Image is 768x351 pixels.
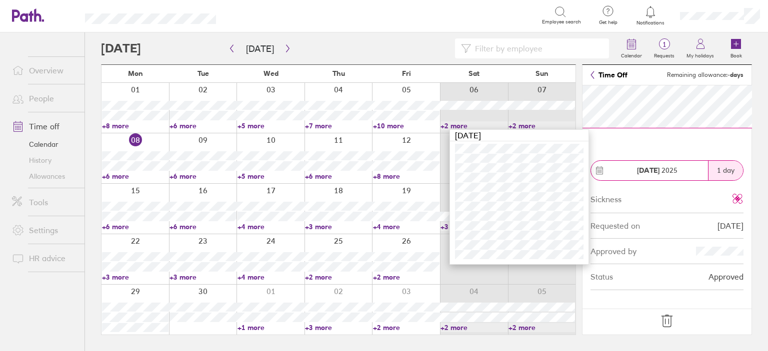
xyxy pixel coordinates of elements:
[4,88,84,108] a: People
[4,136,84,152] a: Calendar
[402,69,411,77] span: Fri
[590,193,621,204] div: Sickness
[590,221,640,230] div: Requested on
[542,19,581,25] span: Employee search
[4,248,84,268] a: HR advice
[648,50,680,59] label: Requests
[727,71,743,78] strong: - days
[373,222,439,231] a: +4 more
[305,273,371,282] a: +2 more
[440,222,507,231] a: +3 more
[237,273,304,282] a: +4 more
[471,39,603,58] input: Filter by employee
[102,172,168,181] a: +6 more
[590,272,613,281] div: Status
[305,323,371,332] a: +3 more
[648,32,680,64] a: 1Requests
[440,121,507,130] a: +2 more
[373,323,439,332] a: +2 more
[305,172,371,181] a: +6 more
[637,166,677,174] span: 2025
[508,323,575,332] a: +2 more
[708,161,743,180] div: 1 day
[637,166,659,175] strong: [DATE]
[648,40,680,48] span: 1
[4,220,84,240] a: Settings
[237,121,304,130] a: +5 more
[720,32,752,64] a: Book
[332,69,345,77] span: Thu
[4,116,84,136] a: Time off
[450,130,588,141] div: [DATE]
[4,60,84,80] a: Overview
[102,121,168,130] a: +8 more
[169,273,236,282] a: +3 more
[237,222,304,231] a: +4 more
[468,69,479,77] span: Sat
[634,20,667,26] span: Notifications
[243,10,268,19] div: Search
[440,323,507,332] a: +2 more
[708,272,743,281] div: Approved
[4,192,84,212] a: Tools
[237,323,304,332] a: +1 more
[197,69,209,77] span: Tue
[680,32,720,64] a: My holidays
[305,121,371,130] a: +7 more
[373,172,439,181] a: +8 more
[592,19,624,25] span: Get help
[373,121,439,130] a: +10 more
[263,69,278,77] span: Wed
[237,172,304,181] a: +5 more
[535,69,548,77] span: Sun
[615,32,648,64] a: Calendar
[128,69,143,77] span: Mon
[4,152,84,168] a: History
[102,273,168,282] a: +3 more
[615,50,648,59] label: Calendar
[717,221,743,230] div: [DATE]
[238,40,282,57] button: [DATE]
[590,247,636,256] div: Approved by
[4,168,84,184] a: Allowances
[508,121,575,130] a: +2 more
[169,172,236,181] a: +6 more
[724,50,748,59] label: Book
[590,71,627,79] a: Time Off
[169,222,236,231] a: +6 more
[680,50,720,59] label: My holidays
[102,222,168,231] a: +6 more
[667,71,743,78] span: Remaining allowance:
[169,121,236,130] a: +6 more
[305,222,371,231] a: +3 more
[373,273,439,282] a: +2 more
[634,5,667,26] a: Notifications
